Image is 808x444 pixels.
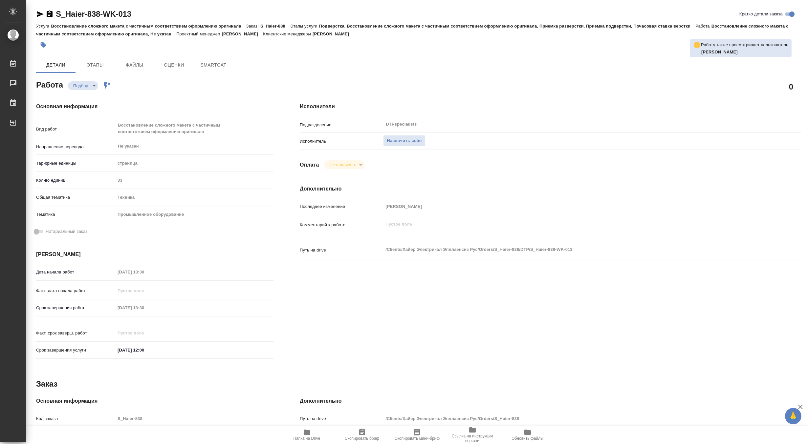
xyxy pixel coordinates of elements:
input: Пустое поле [115,286,173,295]
div: Промышленное оборудование [115,209,273,220]
p: Услуга [36,24,51,29]
button: Папка на Drive [279,426,335,444]
input: Пустое поле [115,328,173,338]
span: Назначить себя [387,137,422,145]
input: Пустое поле [115,175,273,185]
p: Код заказа [36,415,115,422]
h4: Дополнительно [300,397,801,405]
p: Путь на drive [300,415,383,422]
p: Срок завершения работ [36,305,115,311]
input: Пустое поле [383,202,759,211]
input: Пустое поле [115,267,173,277]
p: Кол-во единиц [36,177,115,184]
h4: Исполнители [300,103,801,111]
span: Обновить файлы [512,436,543,441]
p: Комментарий к работе [300,222,383,228]
span: Папка на Drive [294,436,320,441]
p: Восстановление сложного макета с частичным соответствием оформлению оригинала [51,24,246,29]
span: Кратко детали заказа [739,11,783,17]
button: Подбор [71,83,90,89]
p: Дата начала работ [36,269,115,275]
span: Ссылка на инструкции верстки [449,434,496,443]
input: ✎ Введи что-нибудь [115,345,173,355]
p: Тематика [36,211,115,218]
button: 🙏 [785,408,801,424]
h4: Дополнительно [300,185,801,193]
div: Техника [115,192,273,203]
p: Направление перевода [36,144,115,150]
h2: Заказ [36,379,57,389]
span: Скопировать бриф [345,436,379,441]
div: страница [115,158,273,169]
div: Подбор [68,81,98,90]
p: Срок завершения услуги [36,347,115,353]
p: Работа [695,24,711,29]
p: Этапы услуги [290,24,319,29]
p: Факт. дата начала работ [36,288,115,294]
span: Детали [40,61,72,69]
button: Скопировать ссылку для ЯМессенджера [36,10,44,18]
p: Работу также просматривает пользователь [701,42,788,48]
button: Ссылка на инструкции верстки [445,426,500,444]
p: Подразделение [300,122,383,128]
input: Пустое поле [115,414,273,423]
p: Путь на drive [300,247,383,253]
p: Заказ: [246,24,260,29]
p: Последнее изменение [300,203,383,210]
p: Факт. срок заверш. работ [36,330,115,336]
h2: 0 [789,81,793,92]
b: [PERSON_NAME] [701,50,738,54]
button: Обновить файлы [500,426,555,444]
textarea: /Clients/Хайер Электрикал Эпплаенсиз Рус/Orders/S_Haier-838/DTP/S_Haier-838-WK-013 [383,244,759,255]
p: Арсеньева Вера [701,49,788,55]
h4: Основная информация [36,103,273,111]
button: Скопировать бриф [335,426,390,444]
span: Нотариальный заказ [46,228,87,235]
span: 🙏 [788,409,799,423]
button: Не оплачена [328,162,357,168]
div: Подбор [324,160,365,169]
p: [PERSON_NAME] [222,31,263,36]
span: Оценки [158,61,190,69]
input: Пустое поле [115,303,173,313]
span: Файлы [119,61,150,69]
a: S_Haier-838-WK-013 [56,10,131,18]
span: SmartCat [198,61,229,69]
h4: Оплата [300,161,319,169]
span: Скопировать мини-бриф [395,436,440,441]
p: [PERSON_NAME] [313,31,354,36]
p: Тарифные единицы [36,160,115,167]
p: Клиентские менеджеры [263,31,313,36]
p: Вид работ [36,126,115,132]
h4: Основная информация [36,397,273,405]
p: Общая тематика [36,194,115,201]
button: Добавить тэг [36,38,51,52]
button: Назначить себя [383,135,425,147]
p: S_Haier-838 [260,24,290,29]
button: Скопировать ссылку [46,10,54,18]
h4: [PERSON_NAME] [36,251,273,258]
p: Подверстка, Восстановление сложного макета с частичным соответствием оформлению оригинала, Приемк... [319,24,695,29]
button: Скопировать мини-бриф [390,426,445,444]
h2: Работа [36,78,63,90]
input: Пустое поле [383,414,759,423]
p: Проектный менеджер [176,31,222,36]
span: Этапы [79,61,111,69]
p: Исполнитель [300,138,383,145]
